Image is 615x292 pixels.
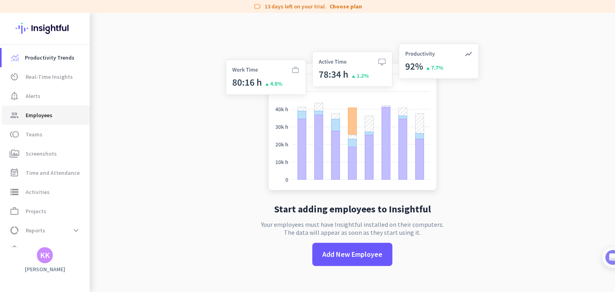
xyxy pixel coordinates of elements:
[2,86,90,106] a: notification_importantAlerts
[26,130,42,139] span: Teams
[10,149,19,158] i: perm_media
[11,54,18,61] img: menu-item
[2,48,90,67] a: menu-itemProductivity Trends
[2,163,90,182] a: event_noteTime and Attendance
[40,251,50,259] div: KK
[10,72,19,82] i: av_timer
[220,39,485,198] img: no-search-results
[10,91,19,101] i: notification_important
[10,168,19,178] i: event_note
[330,2,362,10] a: Choose plan
[26,245,47,254] span: Settings
[10,226,19,235] i: data_usage
[2,144,90,163] a: perm_mediaScreenshots
[26,72,73,82] span: Real-Time Insights
[312,243,392,266] button: Add New Employee
[69,223,83,238] button: expand_more
[26,149,57,158] span: Screenshots
[10,206,19,216] i: work_outline
[2,67,90,86] a: av_timerReal-Time Insights
[26,110,52,120] span: Employees
[10,187,19,197] i: storage
[26,226,45,235] span: Reports
[26,187,50,197] span: Activities
[322,249,382,260] span: Add New Employee
[26,168,80,178] span: Time and Attendance
[10,110,19,120] i: group
[2,106,90,125] a: groupEmployees
[2,125,90,144] a: tollTeams
[274,204,431,214] h2: Start adding employees to Insightful
[253,2,261,10] i: label
[2,202,90,221] a: work_outlineProjects
[2,182,90,202] a: storageActivities
[25,53,74,62] span: Productivity Trends
[2,240,90,259] a: settingsSettings
[26,91,40,101] span: Alerts
[261,220,444,236] p: Your employees must have Insightful installed on their computers. The data will appear as soon as...
[2,221,90,240] a: data_usageReportsexpand_more
[10,130,19,139] i: toll
[10,245,19,254] i: settings
[16,13,74,44] img: Insightful logo
[26,206,46,216] span: Projects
